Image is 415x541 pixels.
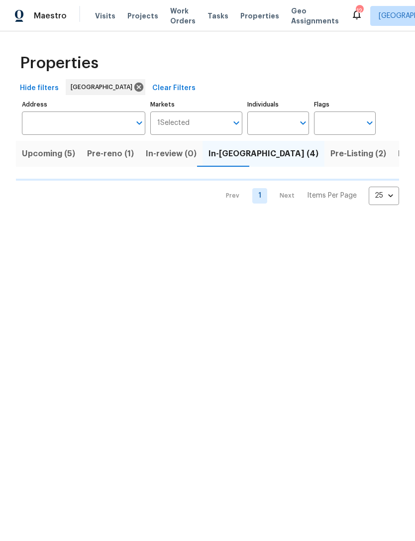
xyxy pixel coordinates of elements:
[132,116,146,130] button: Open
[20,82,59,95] span: Hide filters
[356,6,363,16] div: 12
[216,187,399,205] nav: Pagination Navigation
[369,183,399,209] div: 25
[87,147,134,161] span: Pre-reno (1)
[20,58,99,68] span: Properties
[314,102,376,108] label: Flags
[95,11,115,21] span: Visits
[146,147,197,161] span: In-review (0)
[71,82,136,92] span: [GEOGRAPHIC_DATA]
[16,79,63,98] button: Hide filters
[229,116,243,130] button: Open
[307,191,357,201] p: Items Per Page
[330,147,386,161] span: Pre-Listing (2)
[22,102,145,108] label: Address
[22,147,75,161] span: Upcoming (5)
[148,79,200,98] button: Clear Filters
[252,188,267,204] a: Goto page 1
[150,102,243,108] label: Markets
[240,11,279,21] span: Properties
[34,11,67,21] span: Maestro
[247,102,309,108] label: Individuals
[296,116,310,130] button: Open
[208,147,318,161] span: In-[GEOGRAPHIC_DATA] (4)
[363,116,377,130] button: Open
[207,12,228,19] span: Tasks
[66,79,145,95] div: [GEOGRAPHIC_DATA]
[291,6,339,26] span: Geo Assignments
[152,82,196,95] span: Clear Filters
[170,6,196,26] span: Work Orders
[127,11,158,21] span: Projects
[157,119,190,127] span: 1 Selected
